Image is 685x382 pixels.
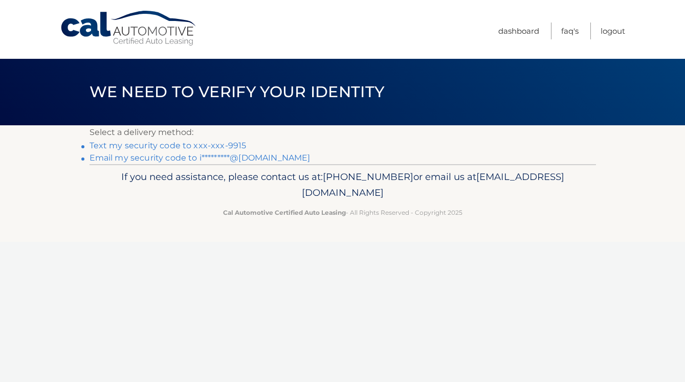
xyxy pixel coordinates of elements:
span: [PHONE_NUMBER] [323,171,413,183]
a: Cal Automotive [60,10,198,47]
span: We need to verify your identity [90,82,385,101]
a: Dashboard [498,23,539,39]
a: Text my security code to xxx-xxx-9915 [90,141,247,150]
a: Logout [601,23,625,39]
p: Select a delivery method: [90,125,596,140]
strong: Cal Automotive Certified Auto Leasing [223,209,346,216]
p: If you need assistance, please contact us at: or email us at [96,169,589,201]
a: Email my security code to i*********@[DOMAIN_NAME] [90,153,311,163]
a: FAQ's [561,23,579,39]
p: - All Rights Reserved - Copyright 2025 [96,207,589,218]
